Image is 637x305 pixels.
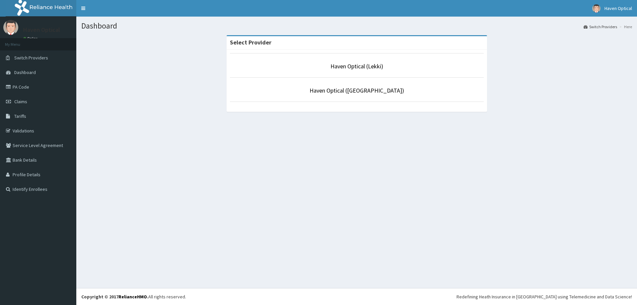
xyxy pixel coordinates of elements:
[23,36,39,41] a: Online
[592,4,601,13] img: User Image
[81,22,632,30] h1: Dashboard
[3,20,18,35] img: User Image
[310,87,404,94] a: Haven Optical ([GEOGRAPHIC_DATA])
[457,293,632,300] div: Redefining Heath Insurance in [GEOGRAPHIC_DATA] using Telemedicine and Data Science!
[81,294,148,300] strong: Copyright © 2017 .
[14,113,26,119] span: Tariffs
[14,99,27,105] span: Claims
[618,24,632,30] li: Here
[23,27,60,33] p: Haven Optical
[584,24,617,30] a: Switch Providers
[330,62,383,70] a: Haven Optical (Lekki)
[230,38,271,46] strong: Select Provider
[118,294,147,300] a: RelianceHMO
[14,55,48,61] span: Switch Providers
[76,288,637,305] footer: All rights reserved.
[14,69,36,75] span: Dashboard
[604,5,632,11] span: Haven Optical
